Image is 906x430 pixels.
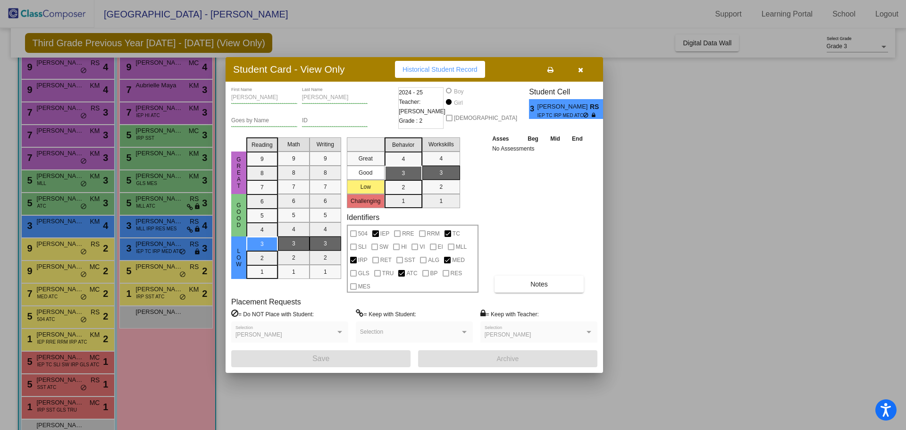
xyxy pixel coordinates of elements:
[395,61,485,78] button: Historical Student Record
[231,297,301,306] label: Placement Requests
[380,254,392,266] span: RET
[404,254,415,266] span: SST
[485,331,531,338] span: [PERSON_NAME]
[453,99,463,107] div: Girl
[382,268,394,279] span: TRU
[530,280,548,288] span: Notes
[430,268,438,279] span: BP
[419,241,425,253] span: VI
[235,156,243,189] span: Great
[401,241,407,253] span: HI
[399,97,445,116] span: Teacher: [PERSON_NAME]
[428,254,439,266] span: ALG
[312,354,329,363] span: Save
[358,228,368,239] span: 504
[356,309,416,319] label: = Keep with Student:
[537,102,590,112] span: [PERSON_NAME]
[480,309,539,319] label: = Keep with Teacher:
[537,112,583,119] span: IEP TC IRP MED ATC
[380,228,389,239] span: IEP
[490,134,521,144] th: Asses
[406,268,417,279] span: ATC
[233,63,345,75] h3: Student Card - View Only
[590,102,603,112] span: RS
[347,213,379,222] label: Identifiers
[402,228,414,239] span: RRE
[456,241,467,253] span: MLL
[235,331,282,338] span: [PERSON_NAME]
[452,254,465,266] span: MED
[231,350,411,367] button: Save
[495,276,584,293] button: Notes
[403,66,478,73] span: Historical Student Record
[529,103,537,115] span: 3
[438,241,443,253] span: EI
[231,118,297,124] input: goes by name
[454,112,517,124] span: [DEMOGRAPHIC_DATA]
[566,134,588,144] th: End
[497,355,519,363] span: Archive
[399,88,423,97] span: 2024 - 25
[453,228,460,239] span: TC
[231,309,314,319] label: = Do NOT Place with Student:
[235,248,243,268] span: Low
[451,268,462,279] span: RES
[235,202,243,228] span: Good
[545,134,566,144] th: Mid
[358,241,367,253] span: SLI
[521,134,544,144] th: Beg
[399,116,422,126] span: Grade : 2
[358,254,368,266] span: IRP
[529,87,611,96] h3: Student Cell
[453,87,464,96] div: Boy
[358,268,369,279] span: GLS
[603,103,611,115] span: 3
[418,350,597,367] button: Archive
[490,144,589,153] td: No Assessments
[427,228,440,239] span: RRM
[358,281,370,292] span: MES
[379,241,388,253] span: SW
